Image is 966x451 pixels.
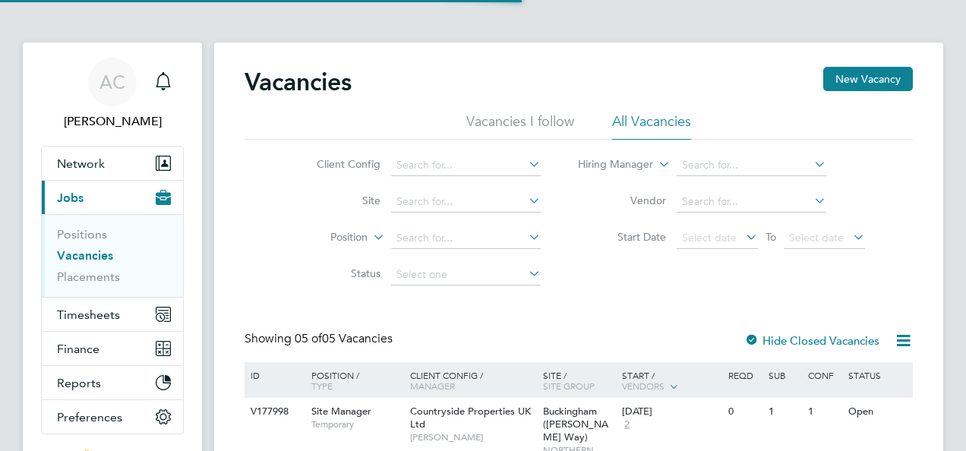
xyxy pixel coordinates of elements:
[765,362,804,388] div: Sub
[579,230,666,244] label: Start Date
[42,298,183,331] button: Timesheets
[42,400,183,434] button: Preferences
[724,398,764,426] div: 0
[844,398,911,426] div: Open
[391,228,541,249] input: Search for...
[245,67,352,97] h2: Vacancies
[391,155,541,176] input: Search for...
[293,266,380,280] label: Status
[41,112,184,131] span: Amy Courtney
[57,191,84,205] span: Jobs
[543,405,608,443] span: Buckingham ([PERSON_NAME] Way)
[293,157,380,171] label: Client Config
[466,112,574,140] li: Vacancies I follow
[765,398,804,426] div: 1
[57,156,105,171] span: Network
[42,332,183,365] button: Finance
[57,307,120,322] span: Timesheets
[42,147,183,180] button: Network
[311,380,333,392] span: Type
[57,248,113,263] a: Vacancies
[57,270,120,284] a: Placements
[391,191,541,213] input: Search for...
[99,72,125,92] span: AC
[57,376,101,390] span: Reports
[844,362,911,388] div: Status
[622,418,632,431] span: 2
[295,331,393,346] span: 05 Vacancies
[677,191,826,213] input: Search for...
[543,380,595,392] span: Site Group
[311,405,371,418] span: Site Manager
[247,362,300,388] div: ID
[57,410,122,424] span: Preferences
[539,362,619,399] div: Site /
[42,181,183,214] button: Jobs
[682,231,737,244] span: Select date
[622,405,721,418] div: [DATE]
[245,331,396,347] div: Showing
[804,362,844,388] div: Conf
[57,227,107,241] a: Positions
[391,264,541,285] input: Select one
[293,194,380,207] label: Site
[410,431,535,443] span: [PERSON_NAME]
[618,362,724,400] div: Start /
[247,398,300,426] div: V177998
[406,362,539,399] div: Client Config /
[57,342,99,356] span: Finance
[622,380,665,392] span: Vendors
[566,157,653,172] label: Hiring Manager
[823,67,913,91] button: New Vacancy
[300,362,406,399] div: Position /
[724,362,764,388] div: Reqd
[311,418,402,430] span: Temporary
[295,331,322,346] span: 05 of
[804,398,844,426] div: 1
[744,333,879,348] label: Hide Closed Vacancies
[42,366,183,399] button: Reports
[761,227,781,247] span: To
[41,58,184,131] a: AC[PERSON_NAME]
[612,112,691,140] li: All Vacancies
[280,230,368,245] label: Position
[410,380,455,392] span: Manager
[410,405,531,430] span: Countryside Properties UK Ltd
[42,214,183,297] div: Jobs
[579,194,666,207] label: Vendor
[677,155,826,176] input: Search for...
[789,231,844,244] span: Select date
